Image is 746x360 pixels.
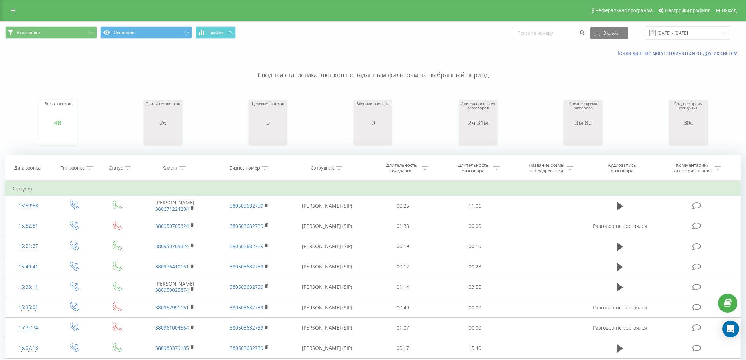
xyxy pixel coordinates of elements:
a: 380503682739 [230,223,263,229]
div: Звонили впервые [357,102,389,119]
td: [PERSON_NAME] (SIP) [287,196,367,216]
div: Статус [109,165,123,171]
div: Комментарий/категория звонка [672,162,713,174]
a: 380503682739 [230,283,263,290]
div: Среднее время разговора [566,102,601,119]
td: 00:00 [439,297,511,318]
span: Выход [722,8,737,13]
div: Длительность разговора [454,162,492,174]
td: 03:55 [439,277,511,297]
td: 00:49 [367,297,439,318]
td: 00:25 [367,196,439,216]
td: Сегодня [6,182,741,196]
a: 380983379185 [155,345,189,351]
div: 15:35:01 [13,301,44,314]
div: Дата звонка [14,165,41,171]
button: Основной [100,26,192,39]
div: Тип звонка [61,165,85,171]
td: [PERSON_NAME] (SIP) [287,297,367,318]
a: 380976410161 [155,263,189,270]
button: Экспорт [590,27,628,39]
div: Принятых звонков [145,102,180,119]
span: График [208,30,224,35]
div: Название схемы переадресации [528,162,565,174]
div: 0 [252,119,284,126]
a: 380503682739 [230,263,263,270]
div: 48 [44,119,71,126]
td: 00:12 [367,257,439,277]
td: [PERSON_NAME] (SIP) [287,338,367,358]
div: 26 [145,119,180,126]
div: 15:52:51 [13,219,44,233]
td: [PERSON_NAME] [137,196,212,216]
a: 380950705324 [155,243,189,250]
div: Среднее время ожидания [671,102,706,119]
td: 00:23 [439,257,511,277]
a: 380950705324 [155,223,189,229]
a: 380503682739 [230,324,263,331]
a: 380961004564 [155,324,189,331]
div: Аудиозапись разговора [599,162,645,174]
div: 3м 8с [566,119,601,126]
td: 01:38 [367,216,439,236]
td: 00:19 [367,236,439,257]
div: 15:49:41 [13,260,44,274]
td: 00:10 [439,236,511,257]
a: 380503682739 [230,243,263,250]
a: 380503682739 [230,345,263,351]
span: Настройки профиля [665,8,710,13]
td: [PERSON_NAME] [137,277,212,297]
span: Все звонки [17,30,40,35]
a: 380957991161 [155,304,189,311]
div: 15:38:11 [13,280,44,294]
div: 2ч 31м [461,119,496,126]
a: 380959025874 [155,287,189,293]
a: 380671224294 [155,206,189,212]
div: 15:51:37 [13,239,44,253]
td: [PERSON_NAME] (SIP) [287,236,367,257]
div: Всего звонков [44,102,71,119]
div: Длительность ожидания [383,162,420,174]
div: 15:07:18 [13,341,44,355]
div: 30с [671,119,706,126]
a: Когда данные могут отличаться от других систем [618,50,741,56]
td: [PERSON_NAME] (SIP) [287,318,367,338]
div: Сотрудник [311,165,334,171]
td: 00:17 [367,338,439,358]
td: 15:40 [439,338,511,358]
div: Open Intercom Messenger [722,321,739,337]
td: 00:00 [439,216,511,236]
a: 380503682739 [230,304,263,311]
td: 01:07 [367,318,439,338]
div: 15:31:34 [13,321,44,334]
div: 0 [357,119,389,126]
span: Реферальная программа [595,8,653,13]
span: Разговор не состоялся [593,223,647,229]
button: Все звонки [5,26,97,39]
span: Разговор не состоялся [593,304,647,311]
td: 01:14 [367,277,439,297]
button: График [196,26,236,39]
div: Длительность всех разговоров [461,102,496,119]
div: 15:59:58 [13,199,44,213]
td: [PERSON_NAME] (SIP) [287,216,367,236]
td: [PERSON_NAME] (SIP) [287,277,367,297]
div: Клиент [162,165,178,171]
td: [PERSON_NAME] (SIP) [287,257,367,277]
td: 11:06 [439,196,511,216]
span: Разговор не состоялся [593,324,647,331]
div: Бизнес номер [229,165,260,171]
a: 380503682739 [230,202,263,209]
div: Целевых звонков [252,102,284,119]
td: 00:00 [439,318,511,338]
p: Сводная статистика звонков по заданным фильтрам за выбранный период [5,57,741,80]
input: Поиск по номеру [513,27,587,39]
